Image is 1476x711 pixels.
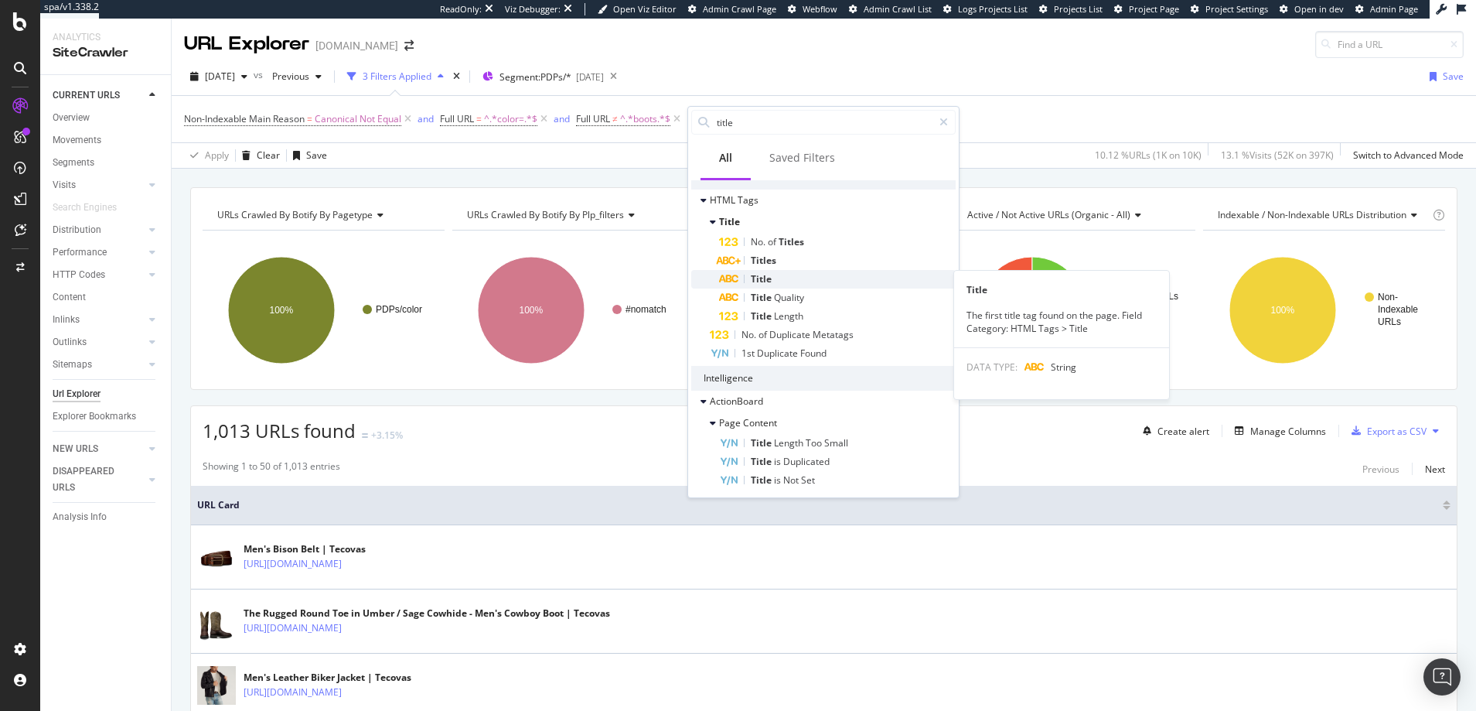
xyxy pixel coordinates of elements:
[1443,70,1464,83] div: Save
[53,509,160,525] a: Analysis Info
[1425,460,1445,478] button: Next
[53,132,101,149] div: Movements
[53,386,160,402] a: Url Explorer
[954,309,1169,335] div: The first title tag found on the page. Field Category: HTML Tags > Title
[499,70,571,84] span: Segment: PDPs/*
[341,64,450,89] button: 3 Filters Applied
[53,200,117,216] div: Search Engines
[418,111,434,126] button: and
[53,132,160,149] a: Movements
[1051,361,1076,374] span: String
[1191,3,1268,15] a: Project Settings
[53,441,145,457] a: NEW URLS
[53,463,145,496] a: DISAPPEARED URLS
[1114,3,1179,15] a: Project Page
[576,112,610,125] span: Full URL
[203,418,356,443] span: 1,013 URLs found
[751,473,774,487] span: Title
[266,64,328,89] button: Previous
[184,31,309,57] div: URL Explorer
[452,243,692,378] svg: A chart.
[1221,149,1334,162] div: 13.1 % Visits ( 52K on 397K )
[719,215,740,228] span: Title
[53,31,159,44] div: Analytics
[306,149,327,162] div: Save
[53,463,131,496] div: DISAPPEARED URLS
[1137,419,1209,443] button: Create alert
[620,108,670,130] span: ^.*boots.*$
[53,87,145,104] a: CURRENT URLS
[741,328,758,341] span: No.
[53,200,132,216] a: Search Engines
[203,243,442,378] svg: A chart.
[849,3,932,15] a: Admin Crawl List
[184,112,305,125] span: Non-Indexable Main Reason
[1039,3,1103,15] a: Projects List
[418,112,434,125] div: and
[266,70,309,83] span: Previous
[1229,422,1326,440] button: Manage Columns
[626,304,666,315] text: #nomatch
[53,408,136,425] div: Explorer Bookmarks
[53,44,159,62] div: SiteCrawler
[184,143,229,168] button: Apply
[1355,3,1418,15] a: Admin Page
[53,289,160,306] a: Content
[205,70,235,83] span: 2025 Oct. 5th
[710,395,763,408] span: ActionBoard
[1423,658,1461,696] div: Open Intercom Messenger
[53,312,145,328] a: Inlinks
[710,193,738,207] span: HTML
[1362,460,1399,478] button: Previous
[554,111,570,126] button: and
[53,222,101,238] div: Distribution
[967,208,1130,221] span: Active / Not Active URLs (organic - all)
[751,235,768,248] span: No.
[1353,149,1464,162] div: Switch to Advanced Mode
[197,498,1439,512] span: URL Card
[450,69,463,84] div: times
[53,334,87,350] div: Outlinks
[53,408,160,425] a: Explorer Bookmarks
[768,235,779,248] span: of
[244,542,409,556] div: Men's Bison Belt | Tecovas
[244,607,610,620] div: The Rugged Round Toe in Umber / Sage Cowhide - Men's Cowboy Boot | Tecovas
[1423,64,1464,89] button: Save
[217,208,373,221] span: URLs Crawled By Botify By pagetype
[505,3,561,15] div: Viz Debugger:
[236,143,280,168] button: Clear
[691,366,956,391] div: Intelligence
[53,87,120,104] div: CURRENT URLS
[53,244,145,261] a: Performance
[440,112,474,125] span: Full URL
[244,556,342,572] a: [URL][DOMAIN_NAME]
[788,3,837,15] a: Webflow
[554,112,570,125] div: and
[824,436,848,450] span: Small
[806,436,824,450] span: Too
[953,243,1195,378] svg: A chart.
[1054,3,1103,15] span: Projects List
[197,533,236,582] img: main image
[53,267,105,283] div: HTTP Codes
[1345,419,1427,443] button: Export as CSV
[1250,425,1326,438] div: Manage Columns
[1367,425,1427,438] div: Export as CSV
[719,150,732,166] div: All
[751,272,772,285] span: Title
[576,70,604,84] div: [DATE]
[612,112,618,125] span: ≠
[1378,316,1401,327] text: URLs
[751,291,774,304] span: Title
[751,455,774,468] span: Title
[1270,305,1294,316] text: 100%
[1315,31,1464,58] input: Find a URL
[719,416,743,429] span: Page
[476,112,482,125] span: =
[774,309,803,323] span: Length
[440,3,482,15] div: ReadOnly:
[864,3,932,15] span: Admin Crawl List
[783,473,801,487] span: Not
